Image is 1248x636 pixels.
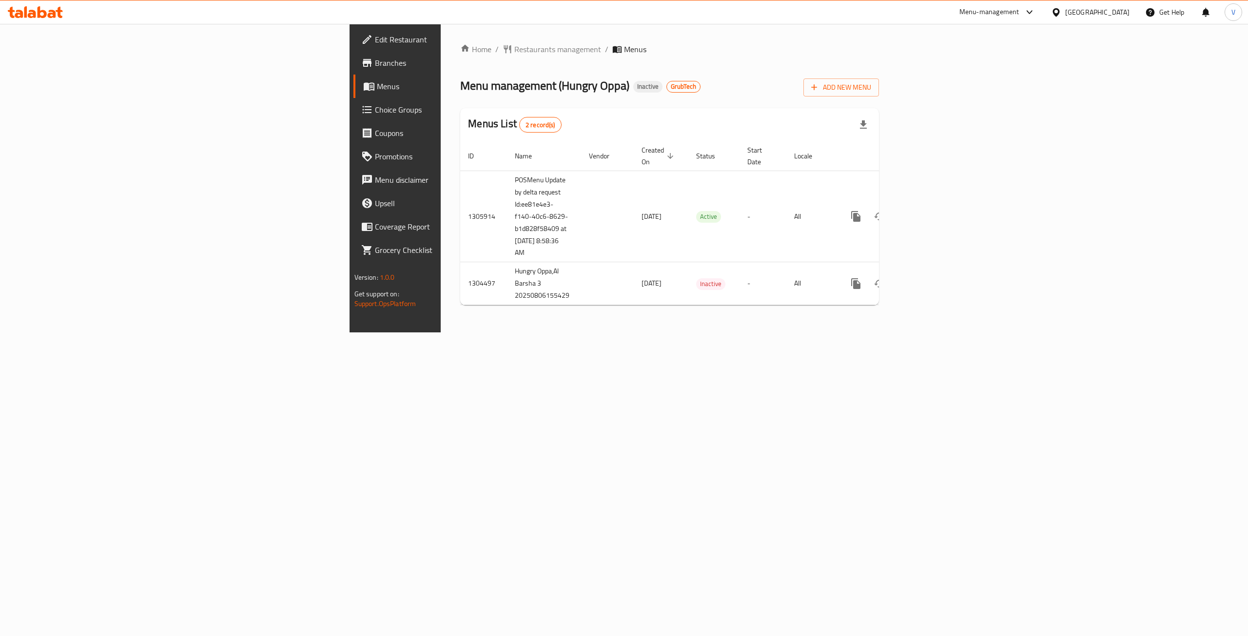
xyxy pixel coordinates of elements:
[868,272,891,295] button: Change Status
[353,98,558,121] a: Choice Groups
[624,43,646,55] span: Menus
[354,297,416,310] a: Support.OpsPlatform
[520,120,561,130] span: 2 record(s)
[811,81,871,94] span: Add New Menu
[353,145,558,168] a: Promotions
[1231,7,1235,18] span: V
[460,43,879,55] nav: breadcrumb
[959,6,1019,18] div: Menu-management
[740,262,786,305] td: -
[642,144,677,168] span: Created On
[514,43,601,55] span: Restaurants management
[844,272,868,295] button: more
[375,104,550,116] span: Choice Groups
[375,151,550,162] span: Promotions
[868,205,891,228] button: Change Status
[1065,7,1130,18] div: [GEOGRAPHIC_DATA]
[633,81,663,93] div: Inactive
[375,221,550,232] span: Coverage Report
[642,277,662,289] span: [DATE]
[642,210,662,223] span: [DATE]
[460,141,946,306] table: enhanced table
[605,43,608,55] li: /
[353,121,558,145] a: Coupons
[468,150,487,162] span: ID
[786,171,837,262] td: All
[740,171,786,262] td: -
[468,116,561,133] h2: Menus List
[353,28,558,51] a: Edit Restaurant
[375,197,550,209] span: Upsell
[794,150,825,162] span: Locale
[353,215,558,238] a: Coverage Report
[747,144,775,168] span: Start Date
[515,150,545,162] span: Name
[375,34,550,45] span: Edit Restaurant
[375,244,550,256] span: Grocery Checklist
[375,174,550,186] span: Menu disclaimer
[696,278,725,289] span: Inactive
[696,211,721,222] span: Active
[375,57,550,69] span: Branches
[844,205,868,228] button: more
[589,150,622,162] span: Vendor
[377,80,550,92] span: Menus
[786,262,837,305] td: All
[803,78,879,96] button: Add New Menu
[353,238,558,262] a: Grocery Checklist
[353,192,558,215] a: Upsell
[354,288,399,300] span: Get support on:
[852,113,875,136] div: Export file
[353,75,558,98] a: Menus
[354,271,378,284] span: Version:
[696,150,728,162] span: Status
[837,141,946,171] th: Actions
[667,82,700,91] span: GrubTech
[353,51,558,75] a: Branches
[696,211,721,223] div: Active
[380,271,395,284] span: 1.0.0
[353,168,558,192] a: Menu disclaimer
[633,82,663,91] span: Inactive
[375,127,550,139] span: Coupons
